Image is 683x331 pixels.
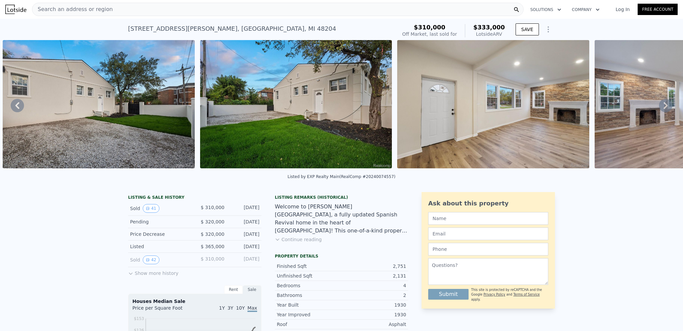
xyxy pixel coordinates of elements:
[428,212,548,225] input: Name
[134,316,144,321] tspan: $153
[277,321,341,328] div: Roof
[32,5,113,13] span: Search an address or region
[638,4,678,15] a: Free Account
[473,31,505,37] div: Lotside ARV
[128,24,336,33] div: [STREET_ADDRESS][PERSON_NAME] , [GEOGRAPHIC_DATA] , MI 48204
[130,256,189,264] div: Sold
[402,31,457,37] div: Off Market, last sold for
[130,204,189,213] div: Sold
[428,227,548,240] input: Email
[201,219,224,224] span: $ 320,000
[275,236,322,243] button: Continue reading
[525,4,567,16] button: Solutions
[484,293,505,296] a: Privacy Policy
[201,256,224,262] span: $ 310,000
[277,292,341,299] div: Bathrooms
[428,289,469,300] button: Submit
[243,285,261,294] div: Sale
[275,203,408,235] div: Welcome to [PERSON_NAME][GEOGRAPHIC_DATA], a fully updated Spanish Revival home in the heart of [...
[277,263,341,270] div: Finished Sqft
[414,24,446,31] span: $310,000
[608,6,638,13] a: Log In
[341,292,406,299] div: 2
[230,204,259,213] div: [DATE]
[3,40,195,168] img: Sale: 68477104 Parcel: 48877320
[341,311,406,318] div: 1930
[275,254,408,259] div: Property details
[130,231,189,237] div: Price Decrease
[428,243,548,256] input: Phone
[143,256,159,264] button: View historical data
[5,5,26,14] img: Lotside
[397,40,589,168] img: Sale: 68477104 Parcel: 48877320
[230,243,259,250] div: [DATE]
[236,305,245,311] span: 10Y
[341,282,406,289] div: 4
[341,321,406,328] div: Asphalt
[143,204,159,213] button: View historical data
[516,23,539,35] button: SAVE
[277,302,341,308] div: Year Built
[219,305,225,311] span: 1Y
[230,231,259,237] div: [DATE]
[341,302,406,308] div: 1930
[201,231,224,237] span: $ 320,000
[277,273,341,279] div: Unfinished Sqft
[130,218,189,225] div: Pending
[132,305,195,315] div: Price per Square Foot
[224,285,243,294] div: Rent
[128,267,178,277] button: Show more history
[201,205,224,210] span: $ 310,000
[277,282,341,289] div: Bedrooms
[227,305,233,311] span: 3Y
[247,305,257,312] span: Max
[341,263,406,270] div: 2,751
[428,199,548,208] div: Ask about this property
[473,24,505,31] span: $333,000
[130,243,189,250] div: Listed
[230,256,259,264] div: [DATE]
[513,293,540,296] a: Terms of Service
[542,23,555,36] button: Show Options
[132,298,257,305] div: Houses Median Sale
[471,288,548,302] div: This site is protected by reCAPTCHA and the Google and apply.
[230,218,259,225] div: [DATE]
[341,273,406,279] div: 2,131
[277,311,341,318] div: Year Improved
[201,244,224,249] span: $ 365,000
[200,40,392,168] img: Sale: 68477104 Parcel: 48877320
[128,195,261,201] div: LISTING & SALE HISTORY
[275,195,408,200] div: Listing Remarks (Historical)
[287,174,395,179] div: Listed by EXP Realty Main (RealComp #20240074557)
[567,4,605,16] button: Company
